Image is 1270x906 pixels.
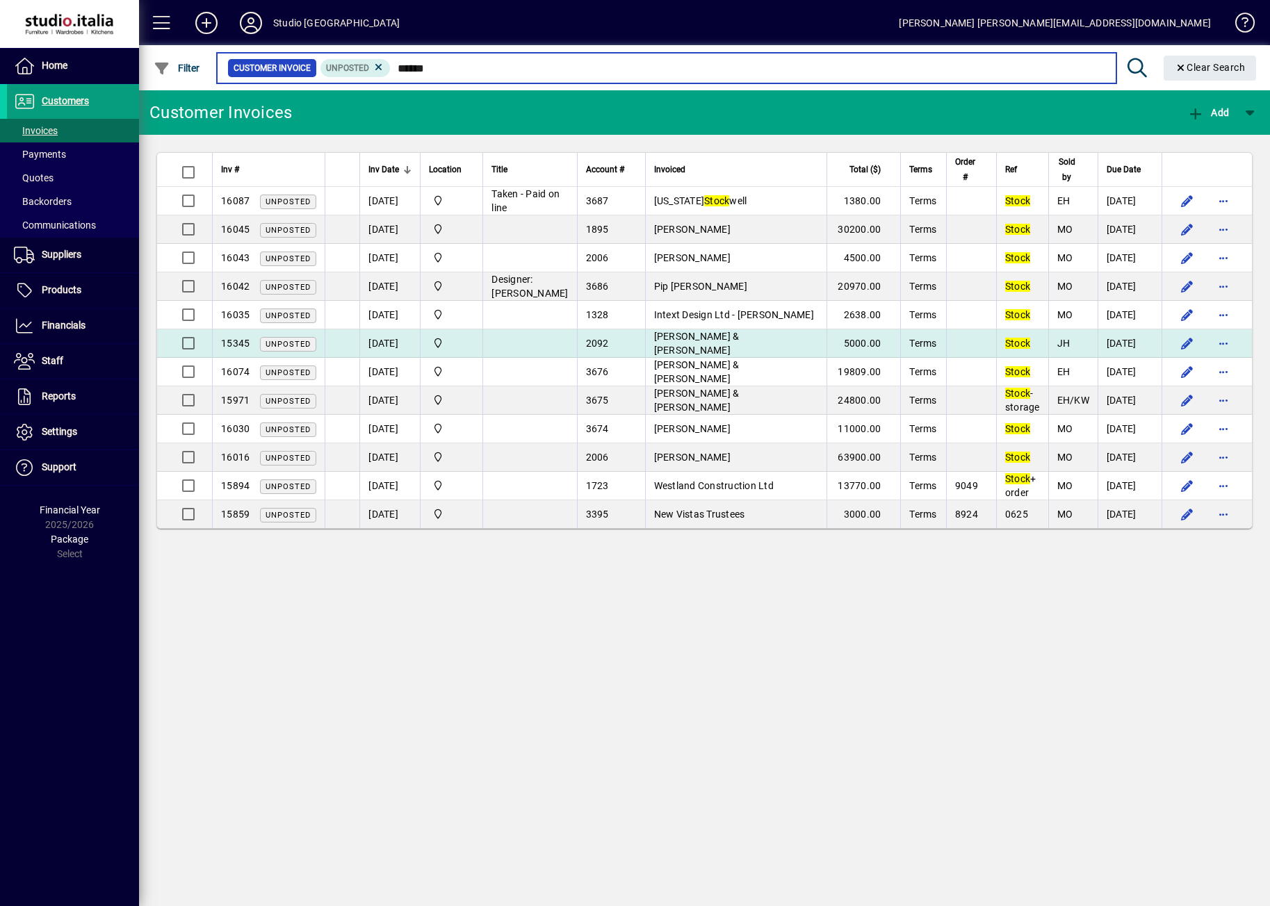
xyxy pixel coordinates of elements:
[1005,366,1030,377] em: Stock
[359,272,420,301] td: [DATE]
[1057,281,1073,292] span: MO
[1005,162,1040,177] div: Ref
[654,359,740,384] span: [PERSON_NAME] & [PERSON_NAME]
[1005,309,1030,320] em: Stock
[359,358,420,386] td: [DATE]
[266,254,311,263] span: Unposted
[909,366,936,377] span: Terms
[827,472,901,500] td: 13770.00
[491,274,568,299] span: Designer: [PERSON_NAME]
[14,220,96,231] span: Communications
[429,421,474,436] span: Nugent Street
[1005,388,1040,413] span: - storage
[1057,480,1073,491] span: MO
[150,56,204,81] button: Filter
[1057,338,1070,349] span: JH
[1005,195,1030,206] em: Stock
[1098,415,1162,443] td: [DATE]
[586,252,609,263] span: 2006
[1176,503,1198,525] button: Edit
[899,12,1211,34] div: [PERSON_NAME] [PERSON_NAME][EMAIL_ADDRESS][DOMAIN_NAME]
[827,301,901,329] td: 2638.00
[1212,247,1235,269] button: More options
[849,162,881,177] span: Total ($)
[704,195,729,206] em: Stock
[827,329,901,358] td: 5000.00
[266,340,311,349] span: Unposted
[14,149,66,160] span: Payments
[909,395,936,406] span: Terms
[359,415,420,443] td: [DATE]
[1225,3,1253,48] a: Knowledge Base
[1057,509,1073,520] span: MO
[827,500,901,528] td: 3000.00
[654,162,818,177] div: Invoiced
[221,252,250,263] span: 16043
[266,397,311,406] span: Unposted
[266,197,311,206] span: Unposted
[1098,358,1162,386] td: [DATE]
[221,281,250,292] span: 16042
[827,386,901,415] td: 24800.00
[654,162,685,177] span: Invoiced
[42,320,86,331] span: Financials
[266,283,311,292] span: Unposted
[7,379,139,414] a: Reports
[586,162,637,177] div: Account #
[1187,107,1229,118] span: Add
[827,215,901,244] td: 30200.00
[1164,56,1257,81] button: Clear
[359,244,420,272] td: [DATE]
[654,388,740,413] span: [PERSON_NAME] & [PERSON_NAME]
[7,166,139,190] a: Quotes
[1176,304,1198,326] button: Edit
[429,307,474,322] span: Nugent Street
[586,480,609,491] span: 1723
[429,336,474,351] span: Nugent Street
[7,119,139,142] a: Invoices
[654,281,747,292] span: Pip [PERSON_NAME]
[221,162,316,177] div: Inv #
[1098,244,1162,272] td: [DATE]
[221,309,250,320] span: 16035
[955,154,975,185] span: Order #
[1212,418,1235,440] button: More options
[1005,338,1030,349] em: Stock
[1057,452,1073,463] span: MO
[909,195,936,206] span: Terms
[368,162,412,177] div: Inv Date
[909,162,932,177] span: Terms
[1212,503,1235,525] button: More options
[909,452,936,463] span: Terms
[40,504,100,516] span: Financial Year
[7,49,139,83] a: Home
[359,301,420,329] td: [DATE]
[1212,304,1235,326] button: More options
[586,366,609,377] span: 3676
[429,364,474,379] span: Nugent Street
[359,215,420,244] td: [DATE]
[42,249,81,260] span: Suppliers
[1212,218,1235,240] button: More options
[586,309,609,320] span: 1328
[1005,473,1030,484] em: Stock
[266,368,311,377] span: Unposted
[221,195,250,206] span: 16087
[654,195,747,206] span: [US_STATE] well
[654,252,731,263] span: [PERSON_NAME]
[1107,162,1153,177] div: Due Date
[42,390,76,402] span: Reports
[7,344,139,379] a: Staff
[1098,187,1162,215] td: [DATE]
[586,509,609,520] span: 3395
[1057,395,1089,406] span: EH/KW
[1176,247,1198,269] button: Edit
[266,425,311,434] span: Unposted
[1176,446,1198,468] button: Edit
[491,162,568,177] div: Title
[586,395,609,406] span: 3675
[836,162,894,177] div: Total ($)
[1098,386,1162,415] td: [DATE]
[1057,154,1077,185] span: Sold by
[221,224,250,235] span: 16045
